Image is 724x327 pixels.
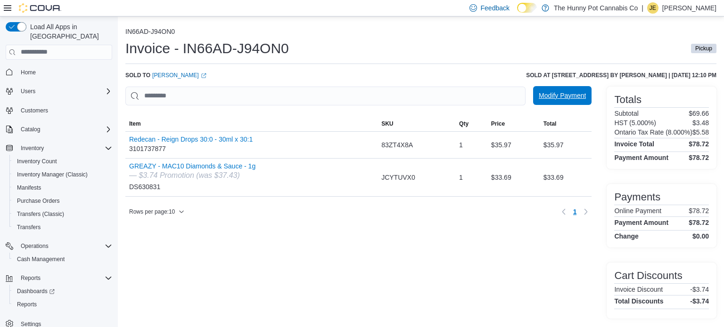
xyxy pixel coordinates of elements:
[614,154,668,161] h4: Payment Amount
[614,128,692,136] h6: Ontario Tax Rate (8.000%)
[2,104,116,117] button: Customers
[614,191,660,203] h3: Payments
[201,73,206,79] svg: External link
[650,2,656,14] span: JE
[17,287,55,295] span: Dashboards
[13,208,68,220] a: Transfers (Classic)
[129,162,255,170] button: GREAZY - MAC10 Diamonds & Sauce - 1g
[662,2,716,14] p: [PERSON_NAME]
[517,3,537,13] input: Dark Mode
[17,67,40,78] a: Home
[689,154,709,161] h4: $78.72
[9,168,116,181] button: Inventory Manager (Classic)
[540,116,592,131] button: Total
[614,219,668,226] h4: Payment Amount
[129,162,255,192] div: DS630831
[614,140,654,148] h4: Invoice Total
[2,85,116,98] button: Users
[9,155,116,168] button: Inventory Count
[21,107,48,114] span: Customers
[692,128,709,136] p: $5.58
[540,168,592,187] div: $33.69
[9,253,116,266] button: Cash Management
[129,120,141,128] span: Item
[455,136,487,154] div: 1
[614,270,682,281] h3: Cart Discounts
[459,120,469,128] span: Qty
[19,3,61,13] img: Cova
[614,207,661,215] h6: Online Payment
[13,299,112,310] span: Reports
[125,116,378,131] button: Item
[125,87,526,105] input: This is a search bar. As you type, the results lower in the page will automatically filter.
[17,124,44,135] button: Catalog
[26,22,112,41] span: Load All Apps in [GEOGRAPHIC_DATA]
[17,143,112,154] span: Inventory
[21,88,35,95] span: Users
[13,222,112,233] span: Transfers
[2,65,116,79] button: Home
[17,143,48,154] button: Inventory
[580,206,592,217] button: Next page
[129,170,255,181] div: — $3.74 Promotion (was $37.43)
[13,169,91,180] a: Inventory Manager (Classic)
[152,72,206,79] a: [PERSON_NAME]External link
[2,142,116,155] button: Inventory
[614,110,638,117] h6: Subtotal
[689,219,709,226] h4: $78.72
[690,286,709,293] p: -$3.74
[13,299,41,310] a: Reports
[13,169,112,180] span: Inventory Manager (Classic)
[125,72,206,79] div: Sold to
[13,156,112,167] span: Inventory Count
[129,136,253,143] button: Redecan - Reign Drops 30:0 - 30ml x 30:1
[21,144,44,152] span: Inventory
[381,120,393,128] span: SKU
[17,66,112,78] span: Home
[9,207,116,221] button: Transfers (Classic)
[17,255,65,263] span: Cash Management
[17,240,112,252] span: Operations
[9,194,116,207] button: Purchase Orders
[539,91,586,100] span: Modify Payment
[17,104,112,116] span: Customers
[17,171,88,178] span: Inventory Manager (Classic)
[17,86,112,97] span: Users
[13,254,112,265] span: Cash Management
[614,286,663,293] h6: Invoice Discount
[455,116,487,131] button: Qty
[17,223,41,231] span: Transfers
[13,182,112,193] span: Manifests
[487,168,540,187] div: $33.69
[125,28,175,35] button: IN66AD-J94ON0
[17,272,44,284] button: Reports
[125,206,188,217] button: Rows per page:10
[614,297,663,305] h4: Total Discounts
[642,2,643,14] p: |
[533,86,592,105] button: Modify Payment
[455,168,487,187] div: 1
[13,195,64,207] a: Purchase Orders
[21,242,49,250] span: Operations
[9,221,116,234] button: Transfers
[125,28,716,37] nav: An example of EuiBreadcrumbs
[569,204,581,219] ul: Pagination for table: MemoryTable from EuiInMemoryTable
[526,72,716,79] h6: Sold at [STREET_ADDRESS] by [PERSON_NAME] | [DATE] 12:10 PM
[17,158,57,165] span: Inventory Count
[17,240,52,252] button: Operations
[9,181,116,194] button: Manifests
[554,2,638,14] p: The Hunny Pot Cannabis Co
[540,136,592,154] div: $35.97
[569,204,581,219] button: Page 1 of 1
[13,222,44,233] a: Transfers
[2,271,116,285] button: Reports
[129,208,175,215] span: Rows per page : 10
[2,123,116,136] button: Catalog
[491,120,505,128] span: Price
[129,136,253,154] div: 3101737877
[21,274,41,282] span: Reports
[17,301,37,308] span: Reports
[17,86,39,97] button: Users
[558,206,569,217] button: Previous page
